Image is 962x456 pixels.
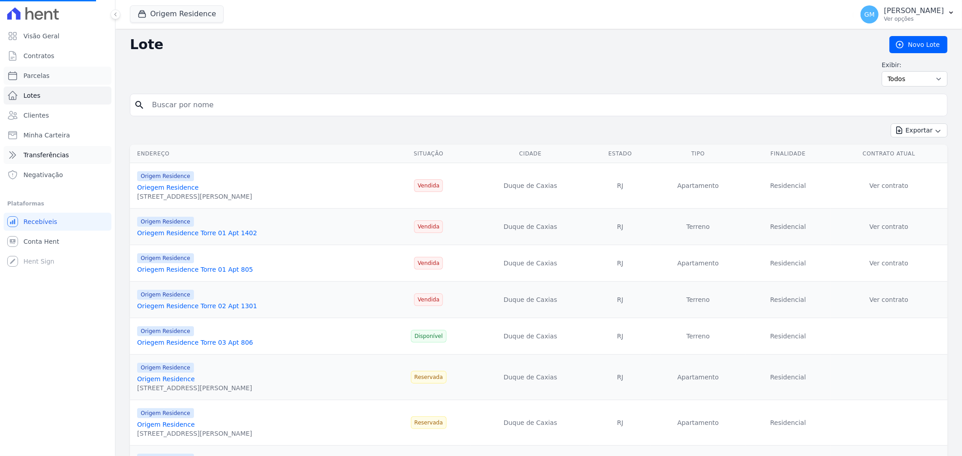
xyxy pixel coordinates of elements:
[882,60,948,69] label: Exibir:
[137,421,195,428] a: Origem Residence
[23,131,70,140] span: Minha Carteira
[471,355,590,400] td: Duque de Caxias
[411,330,446,342] span: Disponível
[746,282,830,318] td: Residencial
[23,170,63,179] span: Negativação
[4,166,111,184] a: Negativação
[590,318,650,355] td: RJ
[137,363,194,373] span: Origem Residence
[870,260,908,267] a: Ver contrato
[746,245,830,282] td: Residencial
[137,184,198,191] a: Oriegem Residence
[130,36,875,53] h2: Lote
[746,318,830,355] td: Residencial
[4,233,111,251] a: Conta Hent
[830,145,948,163] th: Contrato Atual
[23,237,59,246] span: Conta Hent
[137,192,252,201] div: [STREET_ADDRESS][PERSON_NAME]
[650,318,746,355] td: Terreno
[23,51,54,60] span: Contratos
[870,223,908,230] a: Ver contrato
[137,302,257,310] a: Oriegem Residence Torre 02 Apt 1301
[884,15,944,23] p: Ver opções
[746,163,830,209] td: Residencial
[137,266,253,273] a: Oriegem Residence Torre 01 Apt 805
[650,163,746,209] td: Apartamento
[137,217,194,227] span: Origem Residence
[884,6,944,15] p: [PERSON_NAME]
[4,213,111,231] a: Recebíveis
[387,145,471,163] th: Situação
[471,400,590,446] td: Duque de Caxias
[411,371,446,383] span: Reservada
[23,71,50,80] span: Parcelas
[4,47,111,65] a: Contratos
[4,146,111,164] a: Transferências
[137,253,194,263] span: Origem Residence
[746,400,830,446] td: Residencial
[137,229,257,237] a: Oriegem Residence Torre 01 Apt 1402
[137,171,194,181] span: Origem Residence
[23,217,57,226] span: Recebíveis
[471,318,590,355] td: Duque de Caxias
[130,5,224,23] button: Origem Residence
[23,32,60,41] span: Visão Geral
[590,145,650,163] th: Estado
[4,126,111,144] a: Minha Carteira
[650,245,746,282] td: Apartamento
[865,11,875,18] span: GM
[4,27,111,45] a: Visão Geral
[590,282,650,318] td: RJ
[23,150,69,160] span: Transferências
[137,326,194,336] span: Origem Residence
[590,400,650,446] td: RJ
[650,400,746,446] td: Apartamento
[650,355,746,400] td: Apartamento
[137,383,252,392] div: [STREET_ADDRESS][PERSON_NAME]
[137,290,194,300] span: Origem Residence
[471,245,590,282] td: Duque de Caxias
[23,91,41,100] span: Lotes
[7,198,108,209] div: Plataformas
[746,145,830,163] th: Finalidade
[147,96,944,114] input: Buscar por nome
[891,123,948,137] button: Exportar
[414,179,443,192] span: Vendida
[590,245,650,282] td: RJ
[650,209,746,245] td: Terreno
[590,163,650,209] td: RJ
[746,355,830,400] td: Residencial
[471,282,590,318] td: Duque de Caxias
[870,182,908,189] a: Ver contrato
[471,209,590,245] td: Duque de Caxias
[870,296,908,303] a: Ver contrato
[137,408,194,418] span: Origem Residence
[23,111,49,120] span: Clientes
[137,339,253,346] a: Oriegem Residence Torre 03 Apt 806
[414,257,443,269] span: Vendida
[590,209,650,245] td: RJ
[650,282,746,318] td: Terreno
[4,106,111,124] a: Clientes
[414,220,443,233] span: Vendida
[134,100,145,110] i: search
[746,209,830,245] td: Residencial
[650,145,746,163] th: Tipo
[471,145,590,163] th: Cidade
[414,293,443,306] span: Vendida
[853,2,962,27] button: GM [PERSON_NAME] Ver opções
[137,375,195,383] a: Origem Residence
[4,87,111,105] a: Lotes
[130,145,387,163] th: Endereço
[411,416,446,429] span: Reservada
[471,163,590,209] td: Duque de Caxias
[137,429,252,438] div: [STREET_ADDRESS][PERSON_NAME]
[4,67,111,85] a: Parcelas
[889,36,948,53] a: Novo Lote
[590,355,650,400] td: RJ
